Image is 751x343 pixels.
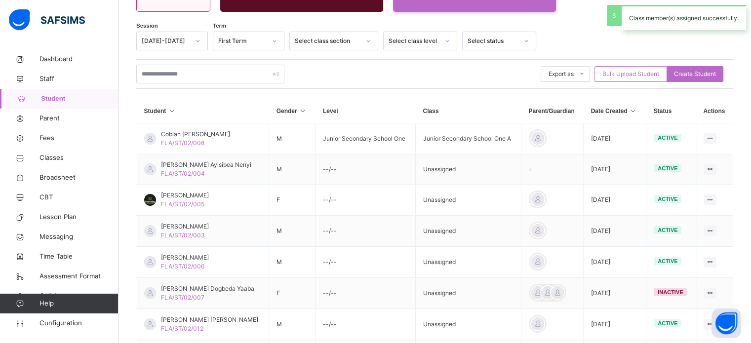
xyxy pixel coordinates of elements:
span: active [658,135,677,141]
span: [PERSON_NAME] [161,222,209,231]
span: Dashboard [40,54,119,64]
span: CBT [40,192,119,202]
td: [DATE] [584,247,646,278]
span: Coblah [PERSON_NAME] [161,130,230,139]
td: Unassigned [415,185,521,216]
td: --/-- [316,185,416,216]
span: Collaborators [40,291,119,301]
span: Parent [40,114,119,123]
div: [DATE]-[DATE] [142,37,190,45]
th: Class [415,99,521,123]
span: [PERSON_NAME] [161,253,209,262]
th: Gender [269,99,316,123]
td: Unassigned [415,247,521,278]
button: Open asap [711,308,741,338]
td: Unassigned [415,309,521,340]
th: Status [646,99,696,123]
td: M [269,123,316,154]
span: Assessment Format [40,271,119,281]
span: Fees [40,133,119,143]
td: --/-- [316,247,416,278]
span: Term [213,22,226,30]
span: active [658,165,677,171]
span: Export as [549,70,574,78]
span: Time Table [40,252,119,262]
img: safsims [9,9,85,30]
span: Session [136,22,158,30]
td: [DATE] [584,154,646,185]
td: Junior Secondary School One [316,123,416,154]
div: First Term [218,37,266,45]
td: [DATE] [584,278,646,309]
th: Actions [696,99,733,123]
span: inactive [658,289,683,295]
span: FLA/ST/02/007 [161,294,204,301]
td: Junior Secondary School One A [415,123,521,154]
span: [PERSON_NAME] [PERSON_NAME] [161,315,258,324]
span: active [658,258,677,264]
span: active [658,196,677,202]
td: --/-- [316,154,416,185]
td: Unassigned [415,278,521,309]
td: M [269,154,316,185]
span: Classes [40,153,119,163]
span: Messaging [40,232,119,242]
span: FLA/ST/02/006 [161,263,204,270]
span: [PERSON_NAME] Ayisibea Nenyi [161,160,251,169]
span: Staff [40,74,119,84]
span: Student [41,94,119,104]
td: [DATE] [584,216,646,247]
span: Bulk Upload Student [602,70,659,78]
span: Broadsheet [40,173,119,183]
th: Parent/Guardian [521,99,583,123]
i: Sort in Ascending Order [629,108,637,114]
span: Configuration [40,318,118,328]
i: Sort in Ascending Order [168,108,176,114]
i: Sort in Ascending Order [299,108,307,114]
span: FLA/ST/02/003 [161,231,205,239]
div: Select class level [389,37,439,45]
td: M [269,309,316,340]
div: Select status [468,37,518,45]
td: [DATE] [584,123,646,154]
span: active [658,320,677,326]
td: [DATE] [584,185,646,216]
div: Class member(s) assigned successfully. [622,5,746,30]
span: Help [40,299,118,308]
td: Unassigned [415,216,521,247]
span: FLA/ST/02/005 [161,200,204,208]
span: [PERSON_NAME] [161,191,209,200]
span: FLA/ST/02/012 [161,325,203,332]
span: Lesson Plan [40,212,119,222]
div: Select class section [295,37,360,45]
td: M [269,216,316,247]
td: F [269,278,316,309]
td: --/-- [316,309,416,340]
td: Unassigned [415,154,521,185]
span: [PERSON_NAME] Dogbeda Yaaba [161,284,254,293]
td: F [269,185,316,216]
th: Student [137,99,269,123]
th: Level [316,99,416,123]
span: active [658,227,677,233]
td: M [269,247,316,278]
td: [DATE] [584,309,646,340]
span: FLA/ST/02/004 [161,170,205,177]
span: Create Student [674,70,716,78]
span: FLA/ST/02/008 [161,139,204,147]
th: Date Created [584,99,646,123]
td: --/-- [316,216,416,247]
td: --/-- [316,278,416,309]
